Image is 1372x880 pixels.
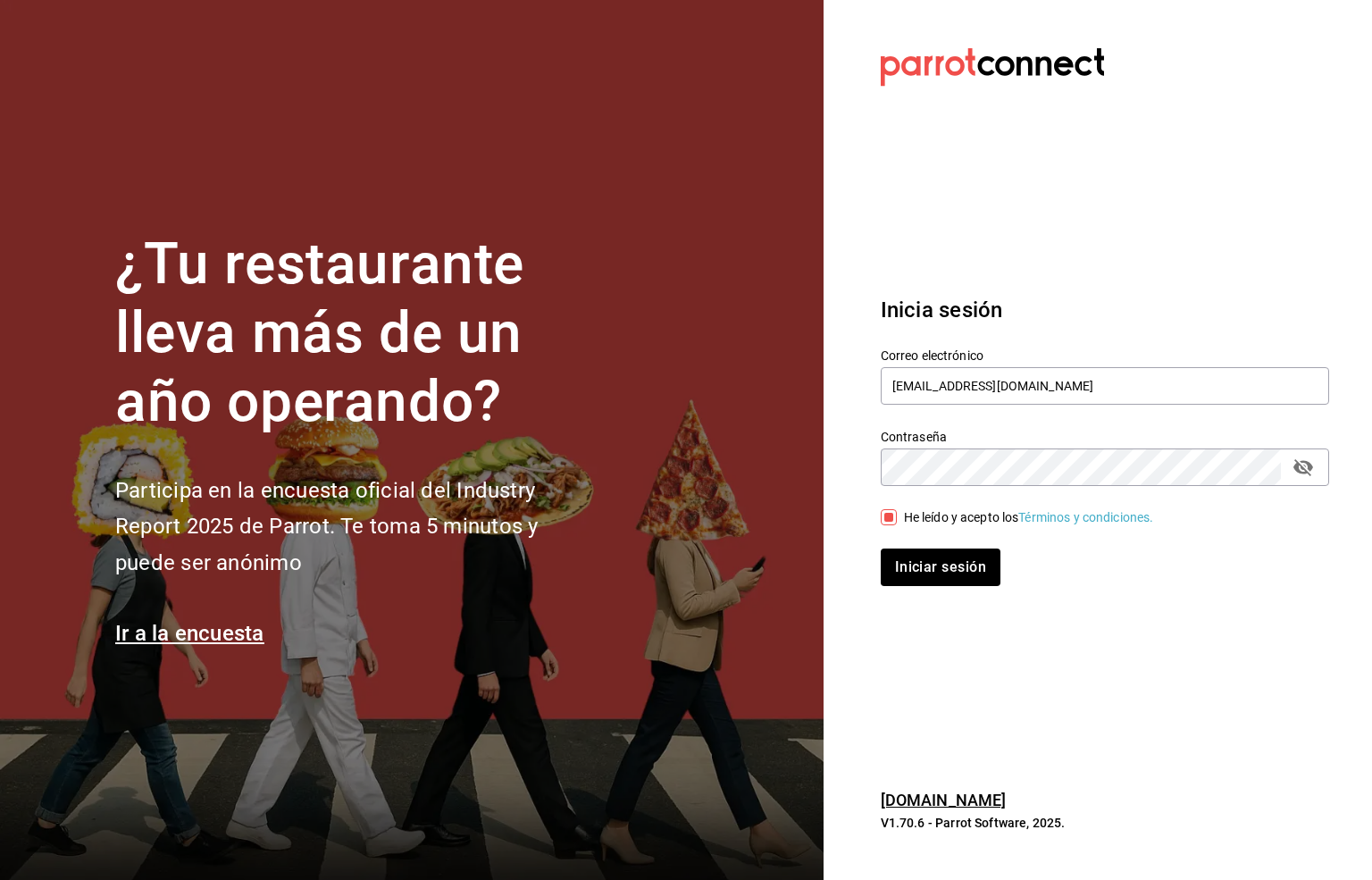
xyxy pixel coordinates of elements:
p: V1.70.6 - Parrot Software, 2025. [881,814,1329,832]
h2: Participa en la encuesta oficial del Industry Report 2025 de Parrot. Te toma 5 minutos y puede se... [115,473,598,582]
input: Ingresa tu correo electrónico [881,367,1329,405]
button: passwordField [1288,452,1318,482]
div: He leído y acepto los [904,508,1154,527]
a: [DOMAIN_NAME] [881,791,1007,809]
h3: Inicia sesión [881,294,1329,326]
label: Correo electrónico [881,349,1329,362]
label: Contraseña [881,431,1329,443]
button: Iniciar sesión [881,549,1000,586]
a: Ir a la encuesta [115,621,264,646]
a: Términos y condiciones. [1018,510,1153,524]
h1: ¿Tu restaurante lleva más de un año operando? [115,230,598,436]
